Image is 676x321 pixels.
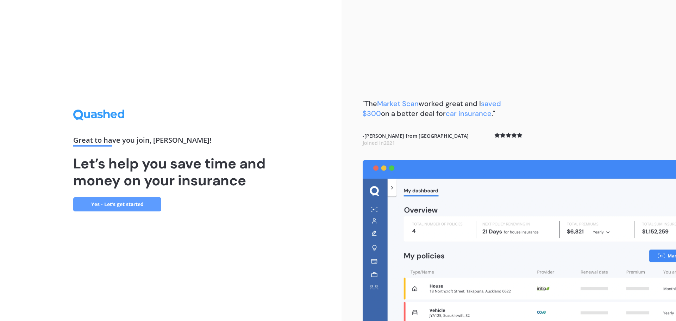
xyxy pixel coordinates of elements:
[73,197,161,211] a: Yes - Let’s get started
[363,99,501,118] b: "The worked great and I on a better deal for ."
[363,160,676,321] img: dashboard.webp
[377,99,419,108] span: Market Scan
[73,137,268,147] div: Great to have you join , [PERSON_NAME] !
[363,140,395,146] span: Joined in 2021
[73,155,268,189] h1: Let’s help you save time and money on your insurance
[363,99,501,118] span: saved $300
[446,109,492,118] span: car insurance
[363,132,469,146] b: - [PERSON_NAME] from [GEOGRAPHIC_DATA]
